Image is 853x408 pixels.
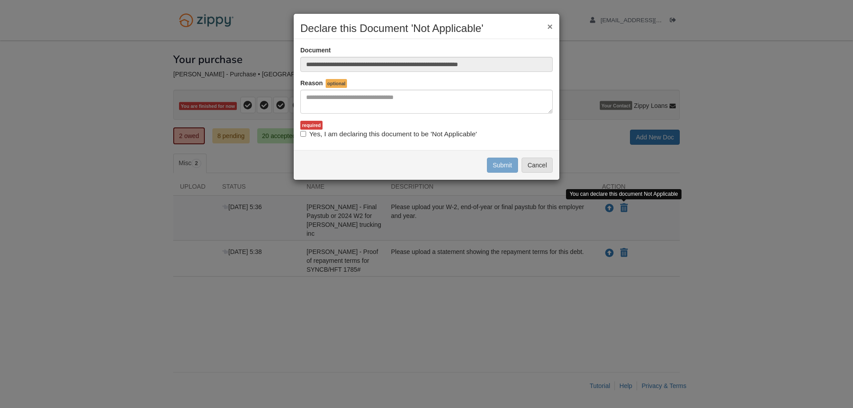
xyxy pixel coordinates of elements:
[547,22,553,31] button: ×
[300,57,553,72] input: Doc Name
[487,158,518,173] button: Submit
[300,90,553,114] textarea: Reasons Why
[326,79,347,88] span: optional
[300,121,323,130] div: required
[300,129,477,139] label: Yes, I am declaring this document to be 'Not Applicable'
[300,46,331,55] label: Document
[566,189,682,199] div: You can declare this document Not Applicable
[300,23,553,34] h2: Declare this Document 'Not Applicable'
[522,158,553,173] button: Cancel
[300,79,323,87] label: Reason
